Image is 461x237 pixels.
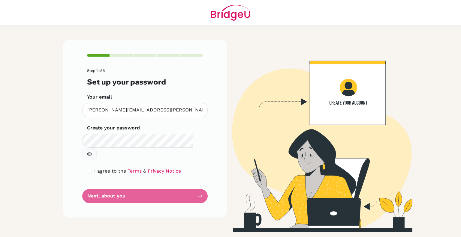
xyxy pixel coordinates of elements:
label: Create your password [87,124,140,132]
a: Privacy Notice [148,168,181,174]
input: Insert your email* [82,103,208,117]
span: & [143,168,146,174]
span: Step 1 of 5 [87,68,105,73]
a: Terms [128,168,142,174]
span: I agree to the [94,168,126,174]
label: Your email [87,93,112,101]
h3: Set up your password [87,78,203,86]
